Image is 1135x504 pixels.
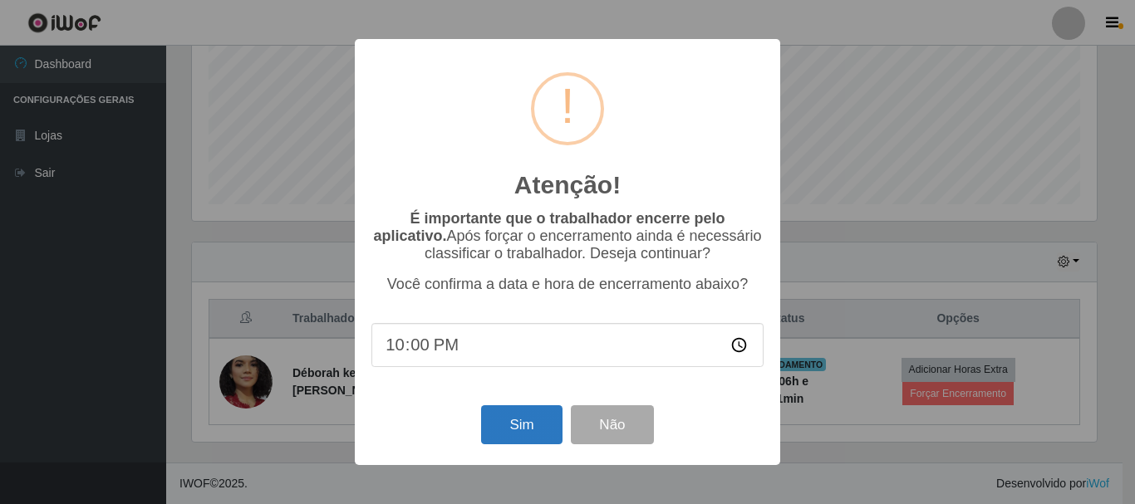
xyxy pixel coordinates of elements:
button: Sim [481,405,562,444]
b: É importante que o trabalhador encerre pelo aplicativo. [373,210,725,244]
button: Não [571,405,653,444]
p: Após forçar o encerramento ainda é necessário classificar o trabalhador. Deseja continuar? [371,210,764,262]
h2: Atenção! [514,170,621,200]
p: Você confirma a data e hora de encerramento abaixo? [371,276,764,293]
